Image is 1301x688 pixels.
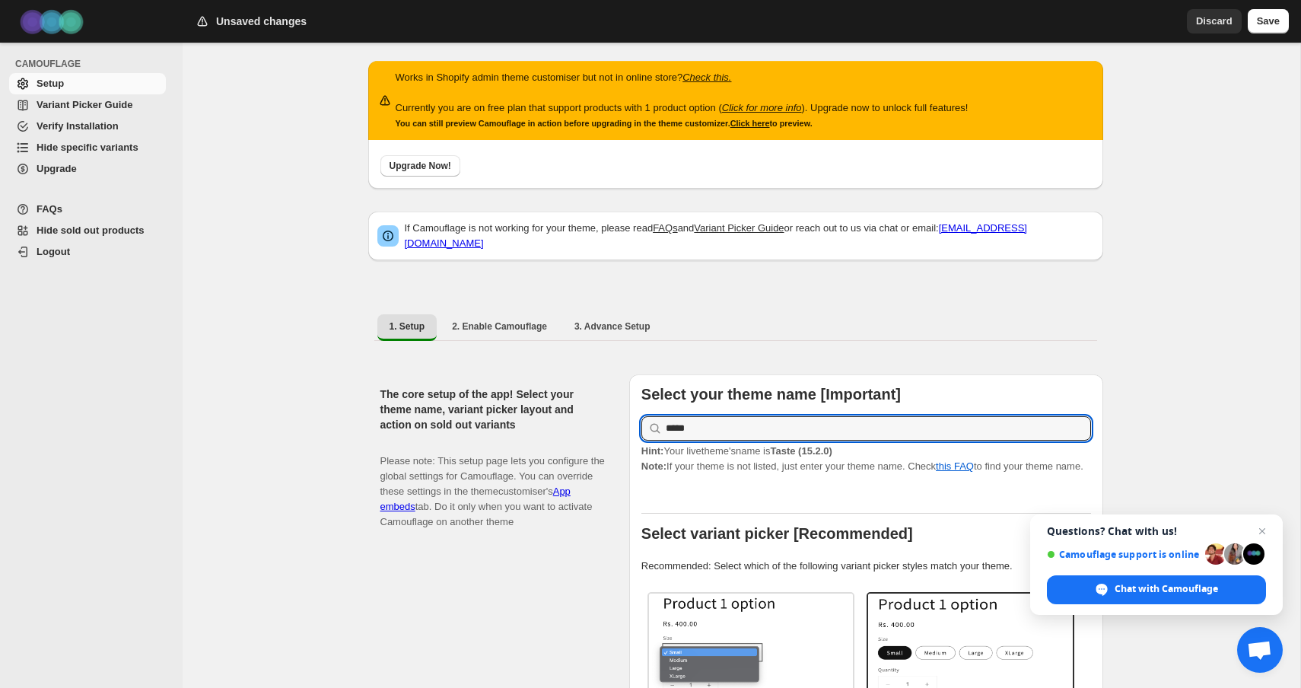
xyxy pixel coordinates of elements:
a: Check this. [682,72,731,83]
span: 1. Setup [390,320,425,333]
button: Discard [1187,9,1242,33]
strong: Hint: [641,445,664,457]
a: Logout [9,241,166,263]
span: Chat with Camouflage [1115,582,1218,596]
button: Upgrade Now! [380,155,460,177]
b: Select variant picker [Recommended] [641,525,913,542]
span: Discard [1196,14,1233,29]
a: Hide specific variants [9,137,166,158]
a: Variant Picker Guide [9,94,166,116]
b: Select your theme name [Important] [641,386,901,403]
a: Hide sold out products [9,220,166,241]
a: Verify Installation [9,116,166,137]
span: FAQs [37,203,62,215]
span: Logout [37,246,70,257]
span: 3. Advance Setup [574,320,650,333]
span: Save [1257,14,1280,29]
a: Click for more info [722,102,802,113]
a: Setup [9,73,166,94]
span: Setup [37,78,64,89]
span: Your live theme's name is [641,445,832,457]
span: Questions? Chat with us! [1047,525,1266,537]
span: CAMOUFLAGE [15,58,172,70]
p: Please note: This setup page lets you configure the global settings for Camouflage. You can overr... [380,438,605,530]
span: Close chat [1253,522,1271,540]
span: Variant Picker Guide [37,99,132,110]
div: Open chat [1237,627,1283,673]
p: If Camouflage is not working for your theme, please read and or reach out to us via chat or email: [405,221,1094,251]
p: Recommended: Select which of the following variant picker styles match your theme. [641,559,1091,574]
a: FAQs [653,222,678,234]
h2: Unsaved changes [216,14,307,29]
p: If your theme is not listed, just enter your theme name. Check to find your theme name. [641,444,1091,474]
span: 2. Enable Camouflage [452,320,547,333]
strong: Note: [641,460,666,472]
span: Verify Installation [37,120,119,132]
a: Variant Picker Guide [694,222,784,234]
p: Works in Shopify admin theme customiser but not in online store? [396,70,969,85]
a: Click here [730,119,770,128]
span: Camouflage support is online [1047,549,1200,560]
span: Upgrade [37,163,77,174]
a: FAQs [9,199,166,220]
p: Currently you are on free plan that support products with 1 product option ( ). Upgrade now to un... [396,100,969,116]
a: Upgrade [9,158,166,180]
span: Hide sold out products [37,225,145,236]
span: Upgrade Now! [390,160,451,172]
small: You can still preview Camouflage in action before upgrading in the theme customizer. to preview. [396,119,813,128]
a: this FAQ [936,460,974,472]
strong: Taste (15.2.0) [770,445,832,457]
h2: The core setup of the app! Select your theme name, variant picker layout and action on sold out v... [380,387,605,432]
span: Hide specific variants [37,142,138,153]
button: Save [1248,9,1289,33]
div: Chat with Camouflage [1047,575,1266,604]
